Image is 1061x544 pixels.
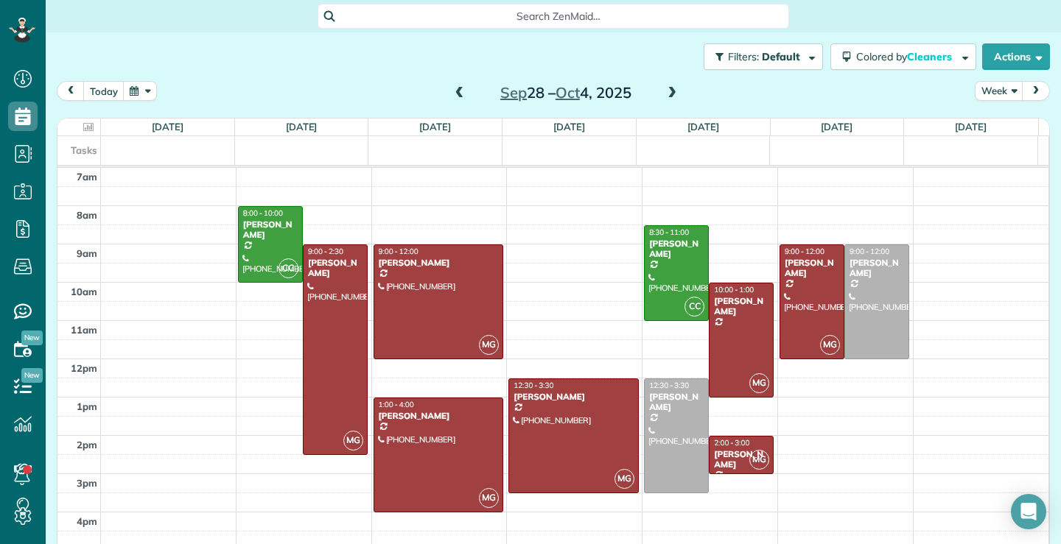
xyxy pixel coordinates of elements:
[378,258,499,268] div: [PERSON_NAME]
[513,392,634,402] div: [PERSON_NAME]
[77,400,97,412] span: 1pm
[514,381,553,390] span: 12:30 - 3:30
[1011,494,1046,529] div: Open Intercom Messenger
[713,449,769,470] div: [PERSON_NAME]
[77,247,97,259] span: 9am
[21,331,43,345] span: New
[762,50,801,63] span: Default
[728,50,759,63] span: Filters:
[378,411,499,421] div: [PERSON_NAME]
[479,335,499,355] span: MG
[77,515,97,527] span: 4pm
[856,50,957,63] span: Colored by
[71,362,97,374] span: 12pm
[343,431,363,451] span: MG
[77,439,97,451] span: 2pm
[57,81,85,101] button: prev
[714,285,754,294] span: 10:00 - 1:00
[955,121,987,133] a: [DATE]
[243,208,283,218] span: 8:00 - 10:00
[379,247,419,256] span: 9:00 - 12:00
[704,43,823,70] button: Filters: Default
[684,297,704,317] span: CC
[820,335,840,355] span: MG
[850,247,889,256] span: 9:00 - 12:00
[71,324,97,336] span: 11am
[242,219,298,241] div: [PERSON_NAME]
[648,239,704,260] div: [PERSON_NAME]
[687,121,719,133] a: [DATE]
[77,209,97,221] span: 8am
[77,171,97,183] span: 7am
[500,83,527,102] span: Sep
[419,121,451,133] a: [DATE]
[77,477,97,489] span: 3pm
[286,121,318,133] a: [DATE]
[649,381,689,390] span: 12:30 - 3:30
[614,469,634,489] span: MG
[308,247,343,256] span: 9:00 - 2:30
[307,258,363,279] div: [PERSON_NAME]
[71,286,97,297] span: 10am
[713,296,769,317] div: [PERSON_NAME]
[714,438,749,448] span: 2:00 - 3:00
[696,43,823,70] a: Filters: Default
[1022,81,1050,101] button: next
[553,121,585,133] a: [DATE]
[975,81,1023,101] button: Week
[785,247,824,256] span: 9:00 - 12:00
[279,258,298,278] span: CC
[830,43,976,70] button: Colored byCleaners
[71,144,97,156] span: Tasks
[83,81,125,101] button: today
[849,258,905,279] div: [PERSON_NAME]
[982,43,1050,70] button: Actions
[749,450,769,470] span: MG
[648,392,704,413] div: [PERSON_NAME]
[474,85,658,101] h2: 28 – 4, 2025
[152,121,183,133] a: [DATE]
[784,258,840,279] div: [PERSON_NAME]
[649,227,689,237] span: 8:30 - 11:00
[749,373,769,393] span: MG
[556,83,580,102] span: Oct
[907,50,954,63] span: Cleaners
[479,488,499,508] span: MG
[821,121,852,133] a: [DATE]
[21,368,43,383] span: New
[379,400,414,409] span: 1:00 - 4:00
